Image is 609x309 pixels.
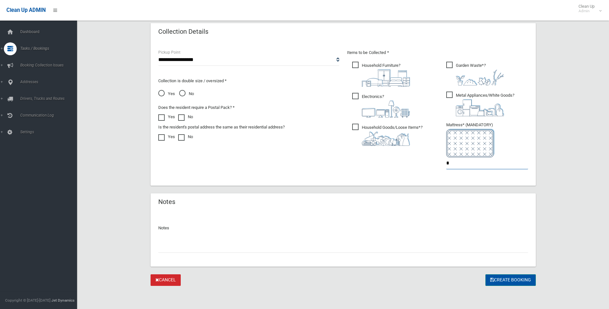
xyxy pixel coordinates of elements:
header: Collection Details [151,25,216,38]
span: Tasks / Bookings [18,46,82,51]
span: Household Furniture [352,62,410,87]
span: Copyright © [DATE]-[DATE] [5,298,50,303]
img: b13cc3517677393f34c0a387616ef184.png [362,131,410,146]
img: aa9efdbe659d29b613fca23ba79d85cb.png [362,69,410,87]
p: Items to be Collected * [347,49,528,57]
i: ? [456,63,504,85]
span: Yes [158,90,175,98]
span: Booking Collection Issues [18,63,82,67]
img: e7408bece873d2c1783593a074e5cb2f.png [446,129,494,157]
span: Settings [18,130,82,134]
label: Does the resident require a Postal Pack? * [158,104,235,111]
img: 394712a680b73dbc3d2a6a3a7ffe5a07.png [362,101,410,118]
span: Garden Waste* [446,62,504,85]
i: ? [362,125,422,146]
label: No [178,133,193,141]
span: No [179,90,194,98]
strong: Jet Dynamics [51,298,74,303]
i: ? [456,93,514,116]
img: 36c1b0289cb1767239cdd3de9e694f19.png [456,99,504,116]
span: Clean Up [575,4,601,13]
span: Household Goods/Loose Items* [352,124,422,146]
label: Is the resident's postal address the same as their residential address? [158,123,285,131]
small: Admin [579,9,595,13]
span: Communication Log [18,113,82,118]
p: Collection is double size / oversized * [158,77,339,85]
label: No [178,113,193,121]
span: Drivers, Trucks and Routes [18,96,82,101]
span: Electronics [352,93,410,118]
i: ? [362,63,410,87]
span: Addresses [18,80,82,84]
label: Yes [158,133,175,141]
span: Dashboard [18,30,82,34]
span: Clean Up ADMIN [6,7,46,13]
span: Metal Appliances/White Goods [446,92,514,116]
span: Mattress* (MANDATORY) [446,122,528,157]
p: Notes [158,224,528,232]
header: Notes [151,196,183,208]
img: 4fd8a5c772b2c999c83690221e5242e0.png [456,69,504,85]
label: Yes [158,113,175,121]
button: Create Booking [485,274,536,286]
i: ? [362,94,410,118]
a: Cancel [151,274,181,286]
